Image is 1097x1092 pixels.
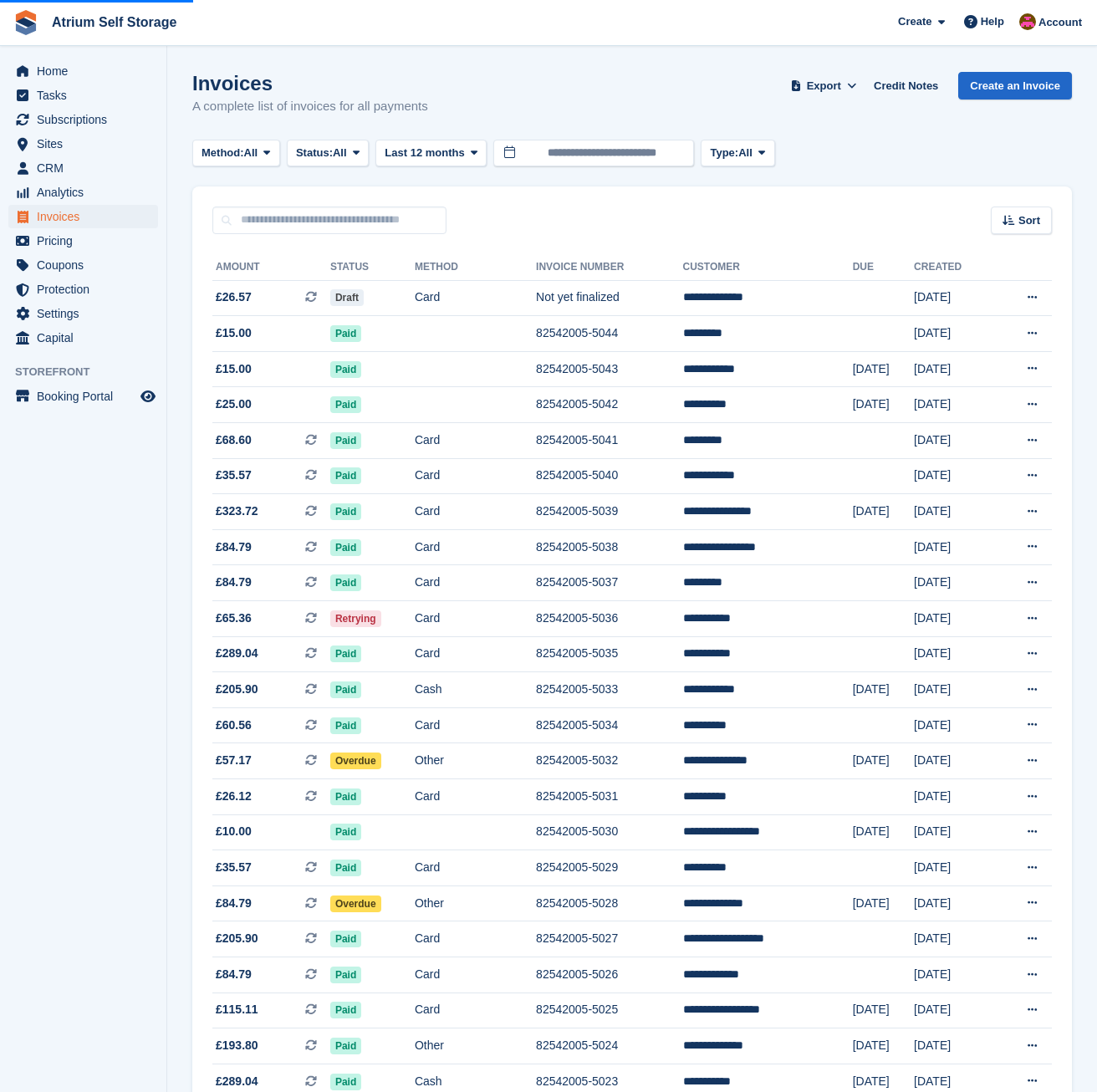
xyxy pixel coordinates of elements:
[330,1074,361,1090] span: Paid
[536,814,682,850] td: 82542005-5030
[37,108,137,131] span: Subscriptions
[914,529,993,565] td: [DATE]
[1038,14,1082,31] span: Account
[958,72,1072,100] a: Create an Invoice
[330,717,361,734] span: Paid
[536,850,682,886] td: 82542005-5029
[415,743,536,779] td: Other
[37,205,137,228] span: Invoices
[216,788,252,805] span: £26.12
[330,1038,361,1054] span: Paid
[415,921,536,957] td: Card
[536,316,682,352] td: 82542005-5044
[216,895,252,912] span: £84.79
[536,565,682,601] td: 82542005-5037
[536,351,682,387] td: 82542005-5043
[330,931,361,947] span: Paid
[914,921,993,957] td: [DATE]
[216,324,252,342] span: £15.00
[330,396,361,413] span: Paid
[192,97,428,116] p: A complete list of invoices for all payments
[536,885,682,921] td: 82542005-5028
[330,574,361,591] span: Paid
[202,145,244,161] span: Method:
[853,1028,914,1064] td: [DATE]
[216,752,252,769] span: £57.17
[330,681,361,698] span: Paid
[415,636,536,672] td: Card
[867,72,945,100] a: Credit Notes
[914,672,993,708] td: [DATE]
[853,885,914,921] td: [DATE]
[333,145,347,161] span: All
[216,431,252,449] span: £68.60
[8,181,158,204] a: menu
[330,646,361,662] span: Paid
[536,957,682,992] td: 82542005-5026
[853,387,914,423] td: [DATE]
[415,423,536,459] td: Card
[701,140,774,167] button: Type: All
[853,743,914,779] td: [DATE]
[216,681,258,698] span: £205.90
[536,387,682,423] td: 82542005-5042
[216,717,252,734] span: £60.56
[216,930,258,947] span: £205.90
[536,458,682,494] td: 82542005-5040
[536,707,682,743] td: 82542005-5034
[375,140,487,167] button: Last 12 months
[536,1028,682,1064] td: 82542005-5024
[8,205,158,228] a: menu
[8,59,158,83] a: menu
[853,254,914,281] th: Due
[914,814,993,850] td: [DATE]
[914,850,993,886] td: [DATE]
[37,278,137,301] span: Protection
[37,326,137,350] span: Capital
[330,503,361,520] span: Paid
[330,289,364,306] span: Draft
[330,325,361,342] span: Paid
[330,432,361,449] span: Paid
[914,387,993,423] td: [DATE]
[8,108,158,131] a: menu
[787,72,860,100] button: Export
[216,503,258,520] span: £323.72
[8,302,158,325] a: menu
[415,779,536,815] td: Card
[1019,13,1036,30] img: Mark Rhodes
[898,13,931,30] span: Create
[536,601,682,637] td: 82542005-5036
[330,824,361,840] span: Paid
[330,896,381,912] span: Overdue
[853,494,914,530] td: [DATE]
[37,229,137,253] span: Pricing
[415,850,536,886] td: Card
[216,610,252,627] span: £65.36
[914,458,993,494] td: [DATE]
[914,351,993,387] td: [DATE]
[216,966,252,983] span: £84.79
[212,254,330,281] th: Amount
[415,601,536,637] td: Card
[37,132,137,156] span: Sites
[853,814,914,850] td: [DATE]
[216,360,252,378] span: £15.00
[536,423,682,459] td: 82542005-5041
[981,13,1004,30] span: Help
[415,957,536,992] td: Card
[287,140,369,167] button: Status: All
[853,672,914,708] td: [DATE]
[37,302,137,325] span: Settings
[415,672,536,708] td: Cash
[415,254,536,281] th: Method
[192,140,280,167] button: Method: All
[536,921,682,957] td: 82542005-5027
[415,565,536,601] td: Card
[415,458,536,494] td: Card
[683,254,853,281] th: Customer
[216,645,258,662] span: £289.04
[37,156,137,180] span: CRM
[8,84,158,107] a: menu
[536,992,682,1028] td: 82542005-5025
